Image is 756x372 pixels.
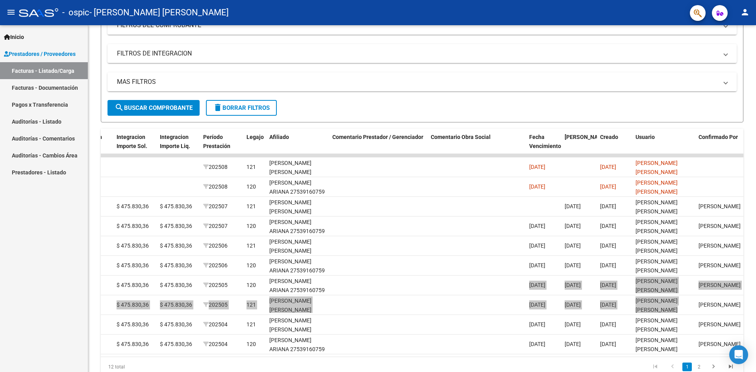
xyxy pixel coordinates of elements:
span: [PERSON_NAME] [699,321,741,328]
div: [PERSON_NAME] ARIANA 27539160759 [269,277,326,295]
span: [DATE] [529,302,545,308]
datatable-header-cell: Creado [597,129,632,163]
span: [DATE] [600,302,616,308]
span: 202504 [203,321,228,328]
span: [DATE] [565,302,581,308]
span: 202507 [203,223,228,229]
datatable-header-cell: Período Prestación [200,129,243,163]
span: [DATE] [600,341,616,347]
span: [DATE] [565,262,581,268]
datatable-header-cell: Integracion Importe Liq. [157,129,200,163]
span: $ 475.830,36 [117,262,149,268]
span: $ 475.830,36 [117,242,149,249]
div: 120 [246,281,256,290]
span: [DATE] [600,262,616,268]
button: Borrar Filtros [206,100,277,116]
span: Legajo [246,134,264,140]
span: Fecha Vencimiento [529,134,561,149]
div: [PERSON_NAME] ARIANA 27539160759 [269,257,326,275]
div: 120 [246,222,256,231]
span: - [PERSON_NAME] [PERSON_NAME] [89,4,229,21]
span: Confirmado Por [699,134,738,140]
a: 1 [682,363,692,371]
datatable-header-cell: Integracion Importe Sol. [113,129,157,163]
div: [PERSON_NAME] [PERSON_NAME] 20560167785 [269,198,326,225]
span: [PERSON_NAME] [PERSON_NAME] [636,337,678,352]
span: $ 475.830,36 [160,341,192,347]
span: Buscar Comprobante [115,104,193,111]
span: $ 475.830,36 [117,282,149,288]
div: 121 [246,202,256,211]
div: [PERSON_NAME] [PERSON_NAME] 20560167785 [269,296,326,323]
span: 202506 [203,262,228,268]
span: 202504 [203,341,228,347]
span: Prestadores / Proveedores [4,50,76,58]
span: [PERSON_NAME] [699,262,741,268]
span: [PERSON_NAME] [PERSON_NAME] [636,160,678,175]
span: $ 475.830,36 [117,223,149,229]
span: [DATE] [565,341,581,347]
datatable-header-cell: Afiliado [266,129,329,163]
span: [PERSON_NAME] [PERSON_NAME] [636,239,678,254]
span: [PERSON_NAME] [699,341,741,347]
div: 121 [246,320,256,329]
mat-icon: menu [6,7,16,17]
span: [DATE] [565,282,581,288]
span: $ 475.830,36 [160,203,192,209]
span: [DATE] [529,262,545,268]
span: [PERSON_NAME] [PERSON_NAME] [636,199,678,215]
span: 202506 [203,242,228,249]
mat-icon: person [740,7,750,17]
span: Creado [600,134,618,140]
div: 120 [246,182,256,191]
datatable-header-cell: Comentario Obra Social [428,129,526,163]
div: [PERSON_NAME] ARIANA 27539160759 [269,218,326,236]
span: 202508 [203,164,228,170]
span: [DATE] [529,223,545,229]
a: go to previous page [665,363,680,371]
span: $ 475.830,36 [117,203,149,209]
div: 120 [246,261,256,270]
span: Afiliado [269,134,289,140]
span: [DATE] [529,183,545,190]
span: [DATE] [529,282,545,288]
div: 121 [246,300,256,309]
span: [DATE] [529,341,545,347]
mat-panel-title: FILTROS DE INTEGRACION [117,49,718,58]
div: Open Intercom Messenger [729,345,748,364]
span: $ 475.830,36 [160,262,192,268]
span: [DATE] [565,223,581,229]
div: [PERSON_NAME] [PERSON_NAME] 20560167785 [269,237,326,264]
span: [PERSON_NAME] [PERSON_NAME] [636,278,678,293]
span: Integracion Importe Liq. [160,134,190,149]
div: 121 [246,163,256,172]
span: $ 475.830,36 [160,223,192,229]
div: [PERSON_NAME] ARIANA 27539160759 [269,336,326,354]
div: [PERSON_NAME] ARIANA 27539160759 [269,178,326,196]
span: [PERSON_NAME] [699,223,741,229]
span: [DATE] [529,164,545,170]
a: go to first page [648,363,663,371]
span: [DATE] [600,321,616,328]
span: [DATE] [600,164,616,170]
span: [DATE] [600,203,616,209]
span: [PERSON_NAME] [PERSON_NAME] [636,317,678,333]
mat-panel-title: MAS FILTROS [117,78,718,86]
datatable-header-cell: Legajo [243,129,266,163]
span: [PERSON_NAME] [699,282,741,288]
div: [PERSON_NAME] [PERSON_NAME] 20560167785 [269,159,326,185]
span: [PERSON_NAME] [699,242,741,249]
a: go to last page [723,363,738,371]
span: 202507 [203,203,228,209]
span: Usuario [636,134,655,140]
datatable-header-cell: Fecha Vencimiento [526,129,561,163]
datatable-header-cell: Usuario [632,129,695,163]
datatable-header-cell: Fecha Confimado [561,129,597,163]
span: $ 475.830,36 [117,321,149,328]
mat-expansion-panel-header: MAS FILTROS [107,72,737,91]
span: $ 475.830,36 [160,302,192,308]
span: 202505 [203,302,228,308]
span: Comentario Prestador / Gerenciador [332,134,423,140]
span: $ 475.830,36 [160,282,192,288]
span: $ 475.830,36 [160,321,192,328]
